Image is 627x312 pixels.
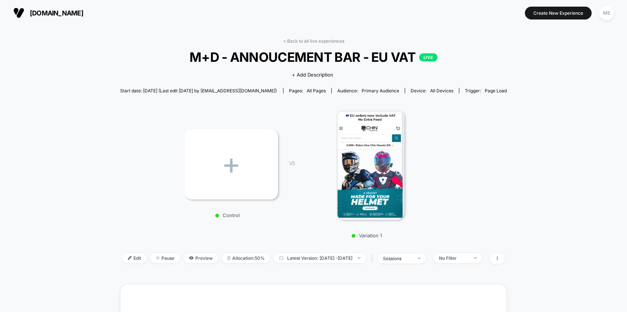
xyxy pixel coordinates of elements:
[307,88,326,93] span: all pages
[525,7,592,19] button: Create New Experience
[274,253,366,263] span: Latest Version: [DATE] - [DATE]
[337,109,404,220] img: Variation 1 main
[289,88,326,93] div: Pages:
[439,255,468,261] div: No Filter
[156,256,160,260] img: end
[465,88,507,93] div: Trigger:
[362,88,399,93] span: Primary Audience
[13,7,24,18] img: Visually logo
[11,7,86,19] button: [DOMAIN_NAME]
[222,253,270,263] span: Allocation: 50%
[150,253,180,263] span: Pause
[302,233,431,238] p: Variation 1
[405,88,459,93] span: Device:
[139,49,488,65] span: M+D - ANNOUCEMENT BAR - EU VAT
[279,256,283,260] img: calendar
[337,88,399,93] div: Audience:
[283,38,344,44] a: < Back to all live experiences
[292,71,333,79] span: + Add Description
[597,6,616,21] button: ME
[185,129,278,199] div: +
[419,53,438,61] p: LIVE
[120,88,277,93] span: Start date: [DATE] (Last edit [DATE] by [EMAIL_ADDRESS][DOMAIN_NAME])
[383,256,412,261] div: sessions
[181,212,274,218] p: Control
[430,88,453,93] span: all devices
[227,256,230,260] img: rebalance
[599,6,614,20] div: ME
[30,9,83,17] span: [DOMAIN_NAME]
[289,160,295,166] span: VS
[122,253,147,263] span: Edit
[485,88,507,93] span: Page Load
[128,256,132,260] img: edit
[418,258,421,259] img: end
[184,253,218,263] span: Preview
[358,257,360,259] img: end
[474,257,477,259] img: end
[370,253,377,264] span: |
